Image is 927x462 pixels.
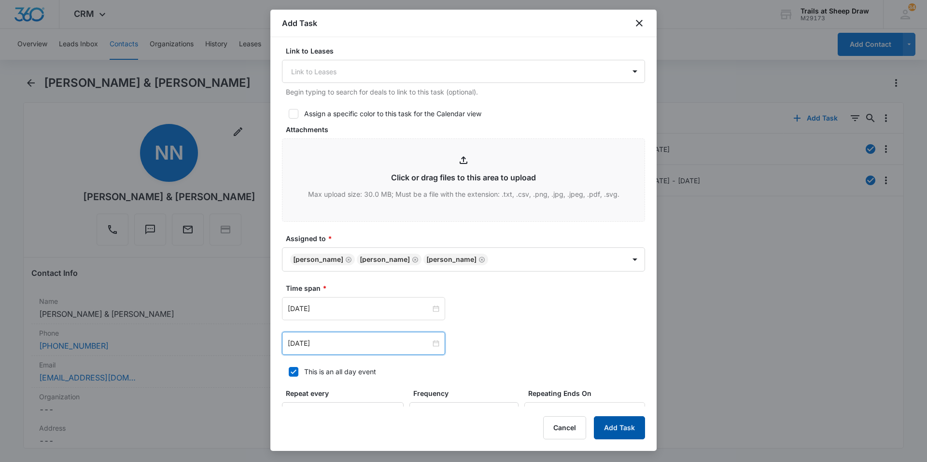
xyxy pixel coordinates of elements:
[286,124,649,135] label: Attachments
[282,17,317,29] h1: Add Task
[286,87,645,97] p: Begin typing to search for deals to link to this task (optional).
[293,256,343,263] div: [PERSON_NAME]
[543,416,586,439] button: Cancel
[410,256,419,263] div: Remove Ethan Esparza-Escobar
[594,416,645,439] button: Add Task
[286,46,649,56] label: Link to Leases
[528,388,649,398] label: Repeating Ends On
[288,338,431,349] input: Sep 10, 2025
[413,388,522,398] label: Frequency
[360,256,410,263] div: [PERSON_NAME]
[288,303,431,314] input: Sep 8, 2025
[304,367,376,377] div: This is an all day event
[304,109,481,119] div: Assign a specific color to this task for the Calendar view
[286,233,649,244] label: Assigned to
[633,17,645,29] button: close
[343,256,352,263] div: Remove Edgar Jimenez
[286,283,649,293] label: Time span
[477,256,485,263] div: Remove Micheal Burke
[282,402,404,425] input: Number
[426,256,477,263] div: [PERSON_NAME]
[286,388,407,398] label: Repeat every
